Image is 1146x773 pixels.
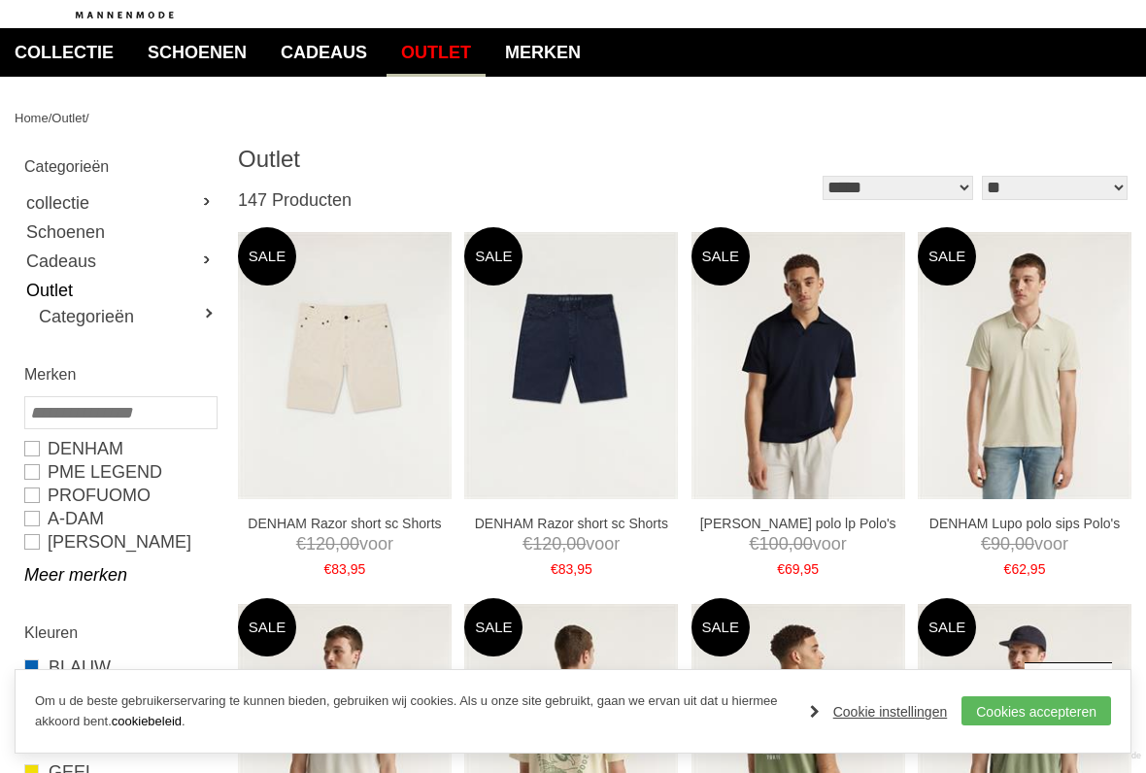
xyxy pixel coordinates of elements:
a: Cadeaus [24,247,216,276]
h2: Categorieën [24,154,216,179]
span: € [981,534,991,554]
a: Cadeaus [266,28,382,77]
span: , [789,534,793,554]
span: 95 [577,561,592,577]
a: Categorieën [39,305,216,328]
span: € [750,534,759,554]
span: , [1010,534,1015,554]
span: 83 [558,561,574,577]
span: 147 Producten [238,190,352,210]
span: / [85,111,89,125]
a: Outlet [24,276,216,305]
a: BLAUW [24,655,216,680]
img: DENHAM Razor short sc Shorts [464,232,678,499]
a: DENHAM [24,437,216,460]
a: A-DAM [24,507,216,530]
span: 100 [759,534,789,554]
span: , [335,534,340,554]
a: Cookie instellingen [810,697,948,726]
span: 95 [804,561,820,577]
span: 120 [306,534,335,554]
a: PME LEGEND [24,460,216,484]
a: Meer merken [24,563,216,587]
span: 00 [793,534,813,554]
a: PROFUOMO [24,484,216,507]
span: 120 [532,534,561,554]
span: 83 [331,561,347,577]
span: 00 [340,534,359,554]
span: voor [473,532,669,556]
span: 95 [351,561,366,577]
h1: Outlet [238,145,685,174]
a: cookiebeleid [112,714,182,728]
a: [PERSON_NAME] polo lp Polo's [700,515,896,532]
span: € [522,534,532,554]
a: collectie [24,188,216,218]
a: Outlet [51,111,85,125]
a: Cookies accepteren [961,696,1111,725]
span: , [800,561,804,577]
span: voor [700,532,896,556]
span: , [347,561,351,577]
a: Home [15,111,49,125]
img: DENHAM Lupo polo sips Polo's [918,232,1131,499]
span: € [324,561,332,577]
a: Schoenen [24,218,216,247]
span: 62 [1011,561,1027,577]
a: DENHAM Lupo polo sips Polo's [927,515,1123,532]
span: 95 [1030,561,1046,577]
a: DENHAM Razor short sc Shorts [247,515,443,532]
span: 00 [1015,534,1034,554]
span: voor [927,532,1123,556]
img: DENHAM Razor short sc Shorts [238,232,452,499]
span: € [551,561,558,577]
h2: Kleuren [24,621,216,645]
img: DENHAM Tony polo lp Polo's [691,232,905,499]
a: [PERSON_NAME] [24,530,216,554]
span: € [777,561,785,577]
span: € [1004,561,1012,577]
span: € [296,534,306,554]
h2: Merken [24,362,216,386]
span: 90 [991,534,1010,554]
a: DENHAM Razor short sc Shorts [473,515,669,532]
span: 69 [785,561,800,577]
p: Om u de beste gebruikerservaring te kunnen bieden, gebruiken wij cookies. Als u onze site gebruik... [35,691,791,732]
span: , [561,534,566,554]
a: Schoenen [133,28,261,77]
span: / [49,111,52,125]
a: Outlet [387,28,486,77]
span: 00 [566,534,586,554]
a: Merken [490,28,595,77]
span: , [1027,561,1030,577]
span: voor [247,532,443,556]
span: , [573,561,577,577]
a: Terug naar boven [1025,662,1112,750]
